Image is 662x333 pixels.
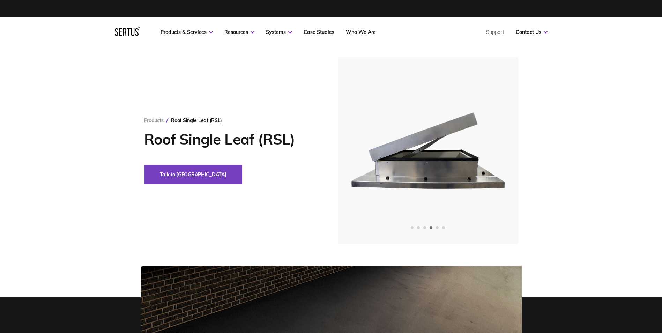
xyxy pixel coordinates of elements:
h1: Roof Single Leaf (RSL) [144,131,317,148]
a: Products [144,117,164,124]
a: Case Studies [304,29,334,35]
span: Go to slide 6 [442,226,445,229]
a: Support [486,29,504,35]
a: Systems [266,29,292,35]
a: Resources [224,29,254,35]
span: Go to slide 3 [423,226,426,229]
a: Products & Services [161,29,213,35]
span: Go to slide 2 [417,226,420,229]
span: Go to slide 1 [411,226,414,229]
a: Contact Us [516,29,548,35]
a: Who We Are [346,29,376,35]
button: Talk to [GEOGRAPHIC_DATA] [144,165,242,184]
span: Go to slide 5 [436,226,439,229]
